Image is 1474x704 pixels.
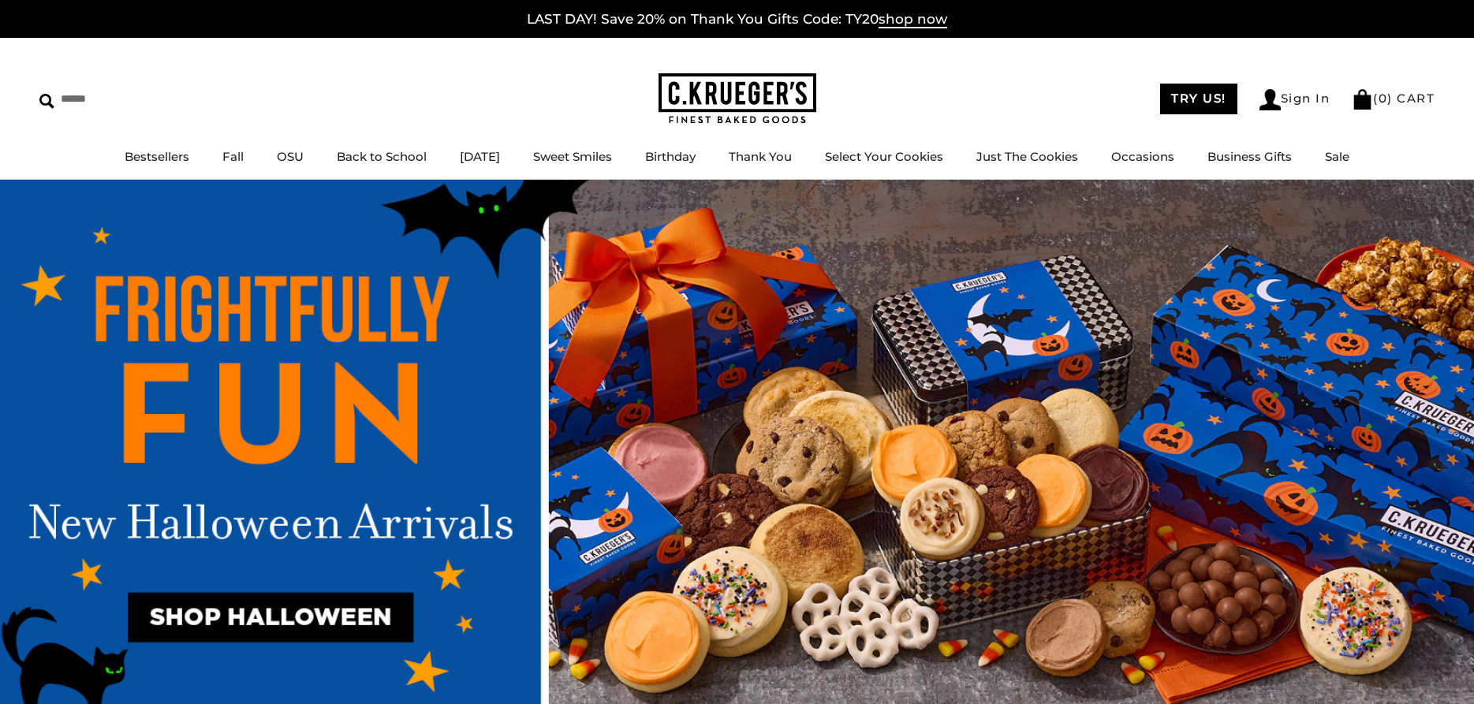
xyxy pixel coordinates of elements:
a: Fall [222,149,244,164]
img: Account [1259,89,1281,110]
a: OSU [277,149,304,164]
a: (0) CART [1352,91,1435,106]
input: Search [39,87,227,111]
a: Bestsellers [125,149,189,164]
a: Sale [1325,149,1349,164]
a: LAST DAY! Save 20% on Thank You Gifts Code: TY20shop now [527,11,947,28]
a: Back to School [337,149,427,164]
span: 0 [1379,91,1388,106]
a: TRY US! [1160,84,1237,114]
span: shop now [879,11,947,28]
a: Just The Cookies [976,149,1078,164]
a: Thank You [729,149,792,164]
a: [DATE] [460,149,500,164]
img: Search [39,94,54,109]
img: Bag [1352,89,1373,110]
a: Sign In [1259,89,1330,110]
a: Sweet Smiles [533,149,612,164]
a: Select Your Cookies [825,149,943,164]
a: Business Gifts [1207,149,1292,164]
a: Birthday [645,149,696,164]
img: C.KRUEGER'S [659,73,816,125]
a: Occasions [1111,149,1174,164]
